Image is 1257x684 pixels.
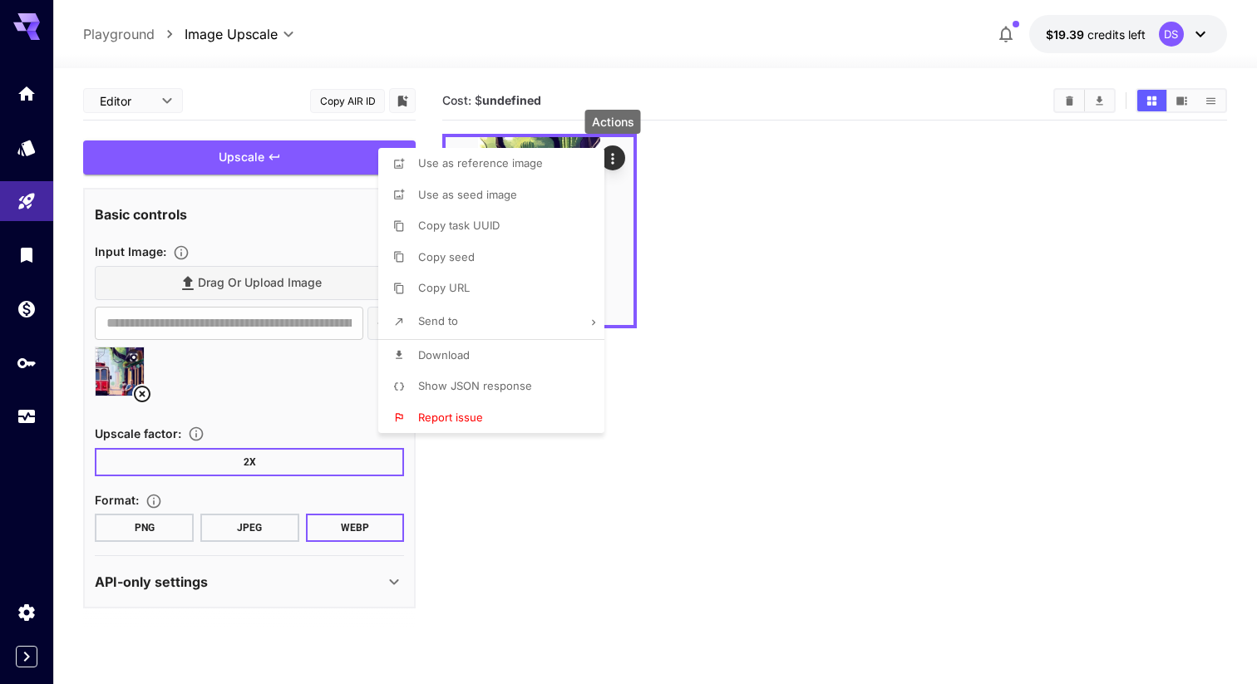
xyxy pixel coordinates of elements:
[418,156,543,170] span: Use as reference image
[418,188,517,201] span: Use as seed image
[418,281,470,294] span: Copy URL
[418,219,500,232] span: Copy task UUID
[418,250,475,263] span: Copy seed
[418,314,458,327] span: Send to
[418,348,470,362] span: Download
[585,110,641,134] div: Actions
[418,379,532,392] span: Show JSON response
[418,411,483,424] span: Report issue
